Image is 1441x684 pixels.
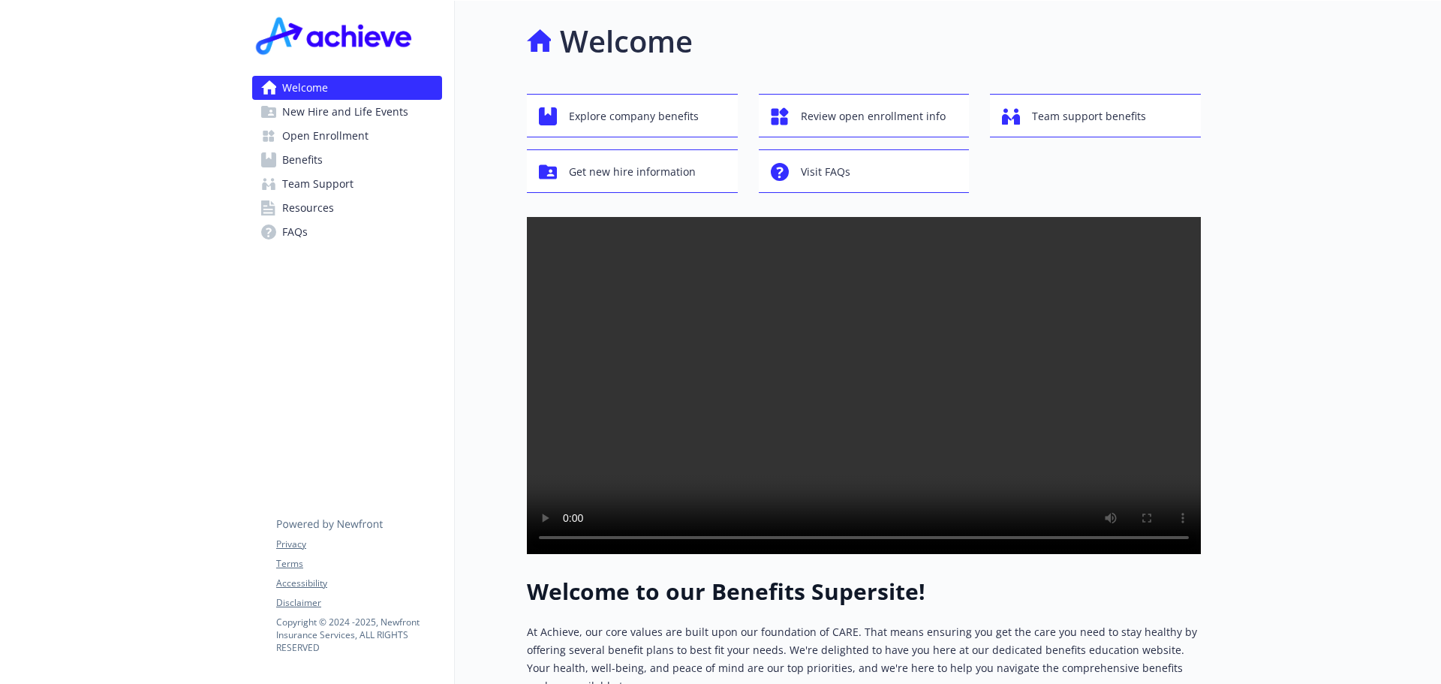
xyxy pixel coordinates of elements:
a: Resources [252,196,442,220]
button: Team support benefits [990,94,1201,137]
h1: Welcome to our Benefits Supersite! [527,578,1201,605]
a: Welcome [252,76,442,100]
span: Review open enrollment info [801,102,946,131]
h1: Welcome [560,19,693,64]
span: Welcome [282,76,328,100]
a: Privacy [276,538,441,551]
button: Review open enrollment info [759,94,970,137]
a: Team Support [252,172,442,196]
a: New Hire and Life Events [252,100,442,124]
a: Benefits [252,148,442,172]
button: Explore company benefits [527,94,738,137]
a: Accessibility [276,577,441,590]
span: Explore company benefits [569,102,699,131]
span: Resources [282,196,334,220]
span: New Hire and Life Events [282,100,408,124]
span: Team Support [282,172,353,196]
p: Copyright © 2024 - 2025 , Newfront Insurance Services, ALL RIGHTS RESERVED [276,616,441,654]
a: Terms [276,557,441,571]
a: Disclaimer [276,596,441,610]
a: FAQs [252,220,442,244]
button: Visit FAQs [759,149,970,193]
span: Team support benefits [1032,102,1146,131]
span: Get new hire information [569,158,696,186]
span: Visit FAQs [801,158,850,186]
button: Get new hire information [527,149,738,193]
a: Open Enrollment [252,124,442,148]
span: Open Enrollment [282,124,369,148]
span: Benefits [282,148,323,172]
span: FAQs [282,220,308,244]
